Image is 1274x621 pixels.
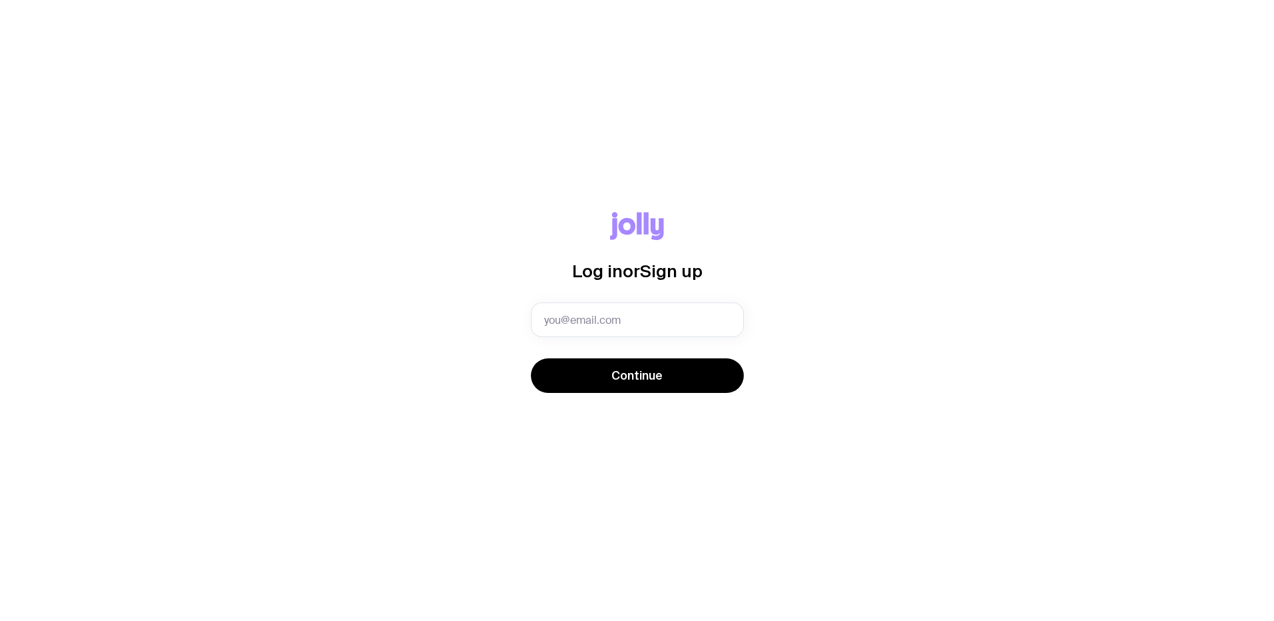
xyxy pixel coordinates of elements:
[531,358,744,393] button: Continue
[640,261,703,281] span: Sign up
[531,303,744,337] input: you@email.com
[623,261,640,281] span: or
[611,368,663,384] span: Continue
[572,261,623,281] span: Log in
